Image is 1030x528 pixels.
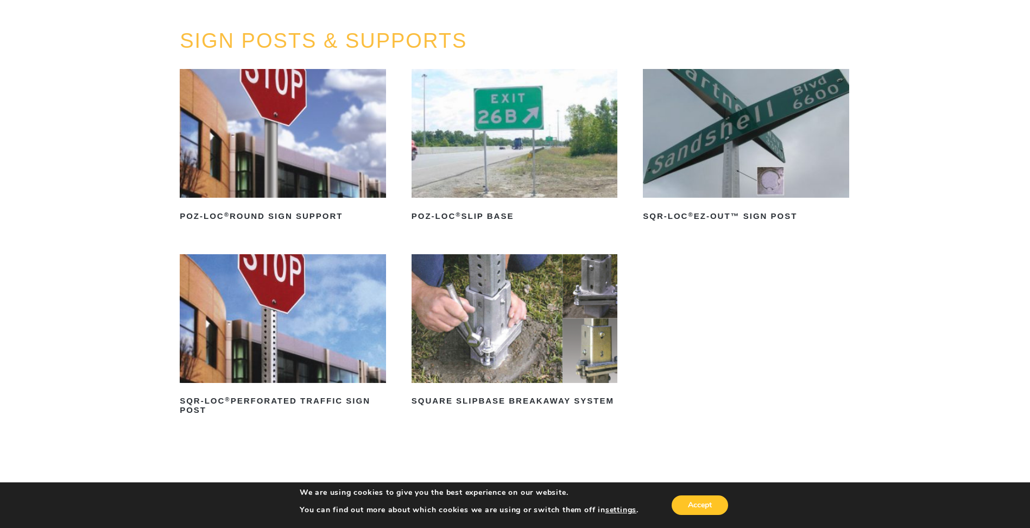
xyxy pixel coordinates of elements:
[180,208,386,225] h2: POZ-LOC Round Sign Support
[180,29,467,52] a: SIGN POSTS & SUPPORTS
[300,488,639,498] p: We are using cookies to give you the best experience on our website.
[412,208,618,225] h2: POZ-LOC Slip Base
[180,254,386,419] a: SQR-LOC®Perforated Traffic Sign Post
[688,211,693,218] sup: ®
[456,211,461,218] sup: ®
[225,396,230,403] sup: ®
[180,69,386,225] a: POZ-LOC®Round Sign Support
[412,254,618,410] a: Square Slipbase Breakaway System
[412,69,618,225] a: POZ-LOC®Slip Base
[672,495,728,515] button: Accept
[643,208,849,225] h2: SQR-LOC EZ-Out™ Sign Post
[180,393,386,419] h2: SQR-LOC Perforated Traffic Sign Post
[412,393,618,410] h2: Square Slipbase Breakaway System
[300,505,639,515] p: You can find out more about which cookies we are using or switch them off in .
[605,505,636,515] button: settings
[643,69,849,225] a: SQR-LOC®EZ-Out™ Sign Post
[224,211,230,218] sup: ®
